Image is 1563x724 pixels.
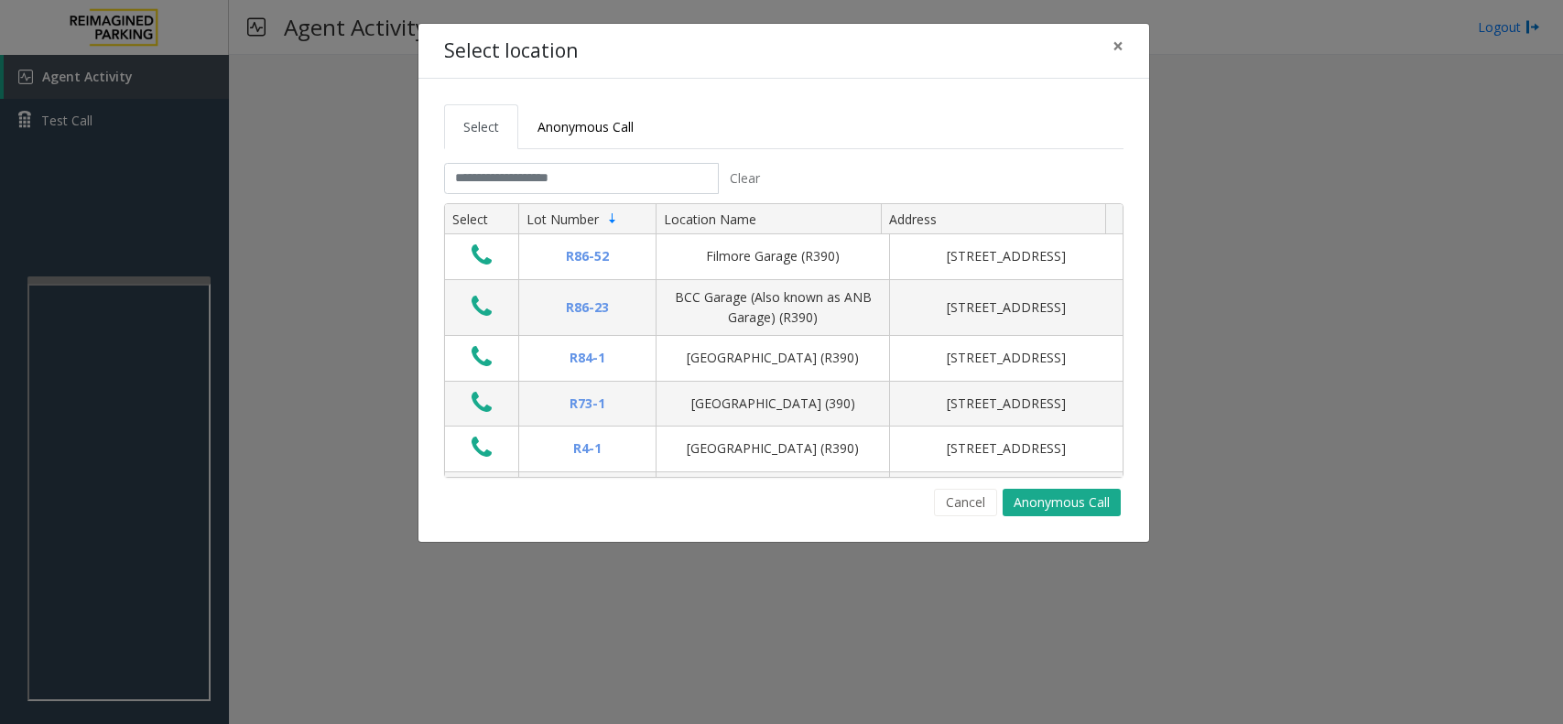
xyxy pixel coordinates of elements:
[530,348,645,368] div: R84-1
[537,118,634,135] span: Anonymous Call
[901,297,1112,318] div: [STREET_ADDRESS]
[719,163,770,194] button: Clear
[530,297,645,318] div: R86-23
[668,246,878,266] div: Filmore Garage (R390)
[668,287,878,329] div: BCC Garage (Also known as ANB Garage) (R390)
[668,394,878,414] div: [GEOGRAPHIC_DATA] (390)
[463,118,499,135] span: Select
[530,438,645,459] div: R4-1
[445,204,1123,477] div: Data table
[668,348,878,368] div: [GEOGRAPHIC_DATA] (R390)
[530,394,645,414] div: R73-1
[530,246,645,266] div: R86-52
[605,211,620,226] span: Sortable
[444,104,1123,149] ul: Tabs
[1100,24,1136,69] button: Close
[901,394,1112,414] div: [STREET_ADDRESS]
[901,246,1112,266] div: [STREET_ADDRESS]
[889,211,937,228] span: Address
[668,438,878,459] div: [GEOGRAPHIC_DATA] (R390)
[901,348,1112,368] div: [STREET_ADDRESS]
[526,211,599,228] span: Lot Number
[934,489,997,516] button: Cancel
[1003,489,1121,516] button: Anonymous Call
[445,204,518,235] th: Select
[901,438,1112,459] div: [STREET_ADDRESS]
[444,37,578,66] h4: Select location
[664,211,756,228] span: Location Name
[1113,33,1123,59] span: ×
